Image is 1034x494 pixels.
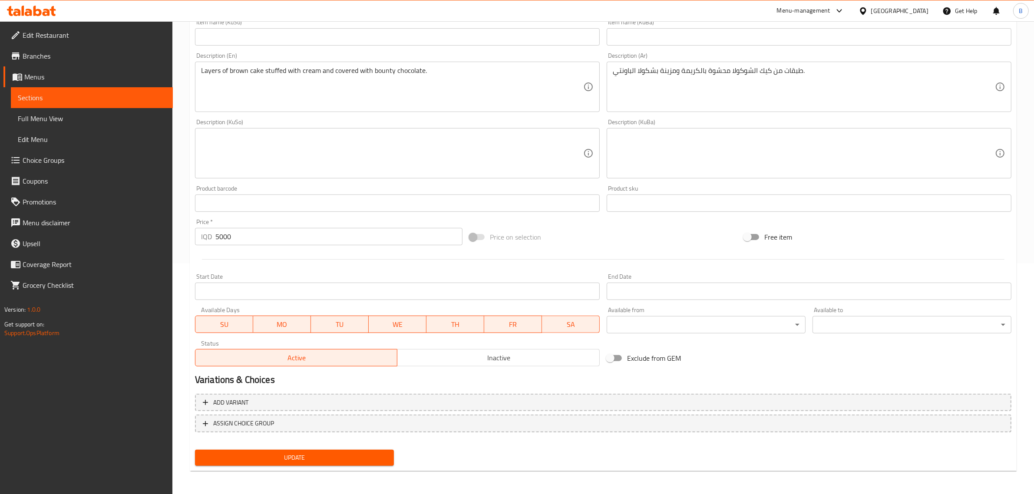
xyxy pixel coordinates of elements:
[11,108,173,129] a: Full Menu View
[195,349,398,366] button: Active
[202,452,387,463] span: Update
[201,231,212,242] p: IQD
[195,28,600,46] input: Enter name KuSo
[213,418,274,429] span: ASSIGN CHOICE GROUP
[195,194,600,212] input: Please enter product barcode
[253,316,311,333] button: MO
[3,171,173,191] a: Coupons
[18,92,166,103] span: Sections
[195,450,394,466] button: Update
[3,25,173,46] a: Edit Restaurant
[1019,6,1023,16] span: B
[488,318,538,331] span: FR
[11,129,173,150] a: Edit Menu
[813,316,1011,333] div: ​
[430,318,481,331] span: TH
[11,87,173,108] a: Sections
[426,316,484,333] button: TH
[23,217,166,228] span: Menu disclaimer
[613,66,995,108] textarea: طبقات من كيك الشوكولا محشوة بالكريمة ومزينة بشكولا الباونتي.
[607,28,1011,46] input: Enter name KuBa
[215,228,462,245] input: Please enter price
[397,349,600,366] button: Inactive
[3,66,173,87] a: Menus
[23,280,166,290] span: Grocery Checklist
[201,66,583,108] textarea: Layers of brown cake stuffed with cream and covered with bounty chocolate.
[24,72,166,82] span: Menus
[545,318,596,331] span: SA
[3,46,173,66] a: Branches
[3,254,173,275] a: Coverage Report
[3,212,173,233] a: Menu disclaimer
[195,373,1011,386] h2: Variations & Choices
[764,232,792,242] span: Free item
[777,6,830,16] div: Menu-management
[401,352,596,364] span: Inactive
[607,194,1011,212] input: Please enter product sku
[23,155,166,165] span: Choice Groups
[23,238,166,249] span: Upsell
[199,318,250,331] span: SU
[542,316,600,333] button: SA
[213,397,248,408] span: Add variant
[4,327,59,339] a: Support.OpsPlatform
[4,304,26,315] span: Version:
[23,30,166,40] span: Edit Restaurant
[369,316,426,333] button: WE
[3,275,173,296] a: Grocery Checklist
[871,6,928,16] div: [GEOGRAPHIC_DATA]
[18,113,166,124] span: Full Menu View
[199,352,394,364] span: Active
[4,319,44,330] span: Get support on:
[3,233,173,254] a: Upsell
[27,304,40,315] span: 1.0.0
[627,353,681,363] span: Exclude from GEM
[311,316,369,333] button: TU
[3,150,173,171] a: Choice Groups
[195,316,253,333] button: SU
[490,232,541,242] span: Price on selection
[23,197,166,207] span: Promotions
[372,318,423,331] span: WE
[195,415,1011,432] button: ASSIGN CHOICE GROUP
[23,176,166,186] span: Coupons
[23,259,166,270] span: Coverage Report
[18,134,166,145] span: Edit Menu
[314,318,365,331] span: TU
[607,316,806,333] div: ​
[195,394,1011,412] button: Add variant
[23,51,166,61] span: Branches
[3,191,173,212] a: Promotions
[484,316,542,333] button: FR
[257,318,307,331] span: MO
